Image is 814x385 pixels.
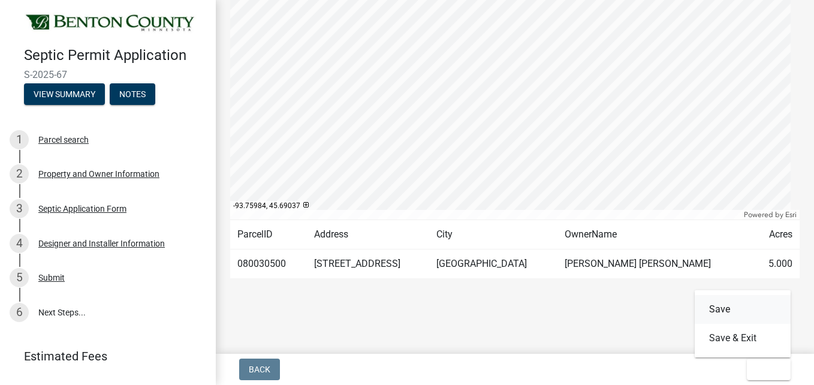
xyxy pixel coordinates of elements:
[230,249,307,279] td: 080030500
[24,90,105,100] wm-modal-confirm: Summary
[110,83,155,105] button: Notes
[747,359,791,380] button: Exit
[38,170,159,178] div: Property and Owner Information
[10,344,197,368] a: Estimated Fees
[429,220,557,249] td: City
[10,199,29,218] div: 3
[753,220,800,249] td: Acres
[695,295,791,324] button: Save
[38,273,65,282] div: Submit
[695,290,791,357] div: Exit
[38,239,165,248] div: Designer and Installer Information
[38,136,89,144] div: Parcel search
[557,249,753,279] td: [PERSON_NAME] [PERSON_NAME]
[741,210,800,219] div: Powered by
[10,268,29,287] div: 5
[307,220,430,249] td: Address
[110,90,155,100] wm-modal-confirm: Notes
[307,249,430,279] td: [STREET_ADDRESS]
[24,47,206,64] h4: Septic Permit Application
[10,130,29,149] div: 1
[10,164,29,184] div: 2
[10,303,29,322] div: 6
[429,249,557,279] td: [GEOGRAPHIC_DATA]
[785,210,797,219] a: Esri
[10,234,29,253] div: 4
[695,324,791,353] button: Save & Exit
[756,365,774,374] span: Exit
[24,83,105,105] button: View Summary
[24,69,192,80] span: S-2025-67
[38,204,126,213] div: Septic Application Form
[24,13,197,34] img: Benton County, Minnesota
[249,365,270,374] span: Back
[239,359,280,380] button: Back
[230,220,307,249] td: ParcelID
[753,249,800,279] td: 5.000
[557,220,753,249] td: OwnerName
